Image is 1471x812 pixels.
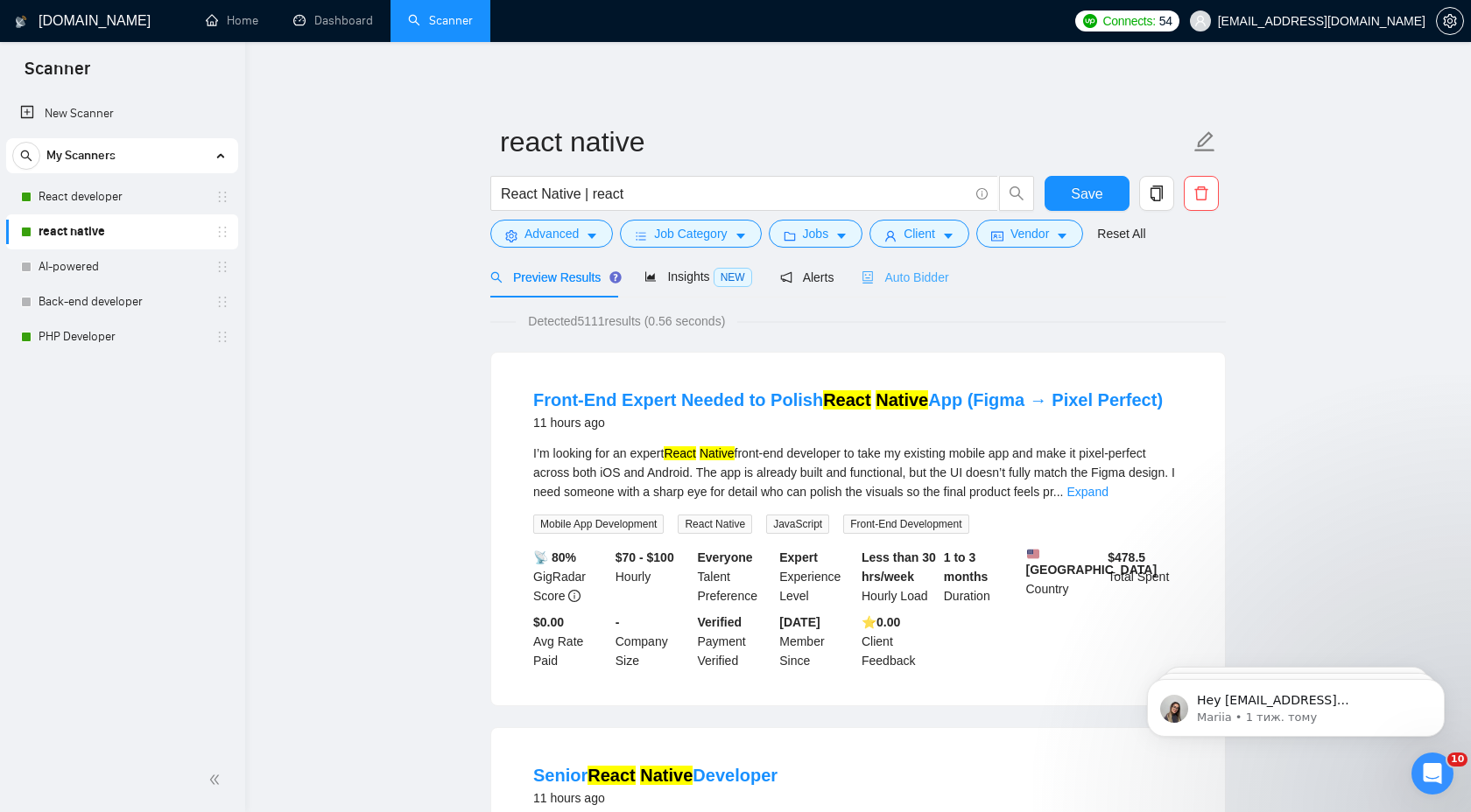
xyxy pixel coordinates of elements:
div: I’m looking for an expert front-end developer to take my existing mobile app and make it pixel-pe... [533,444,1183,501]
span: ... [1053,485,1064,499]
span: holder [215,190,229,204]
div: Avg Rate Paid [530,612,612,670]
span: JavaScript [766,514,829,534]
b: 📡 80% [533,550,576,564]
li: My Scanners [6,138,238,354]
div: Total Spent [1104,548,1186,605]
span: user [1194,15,1207,27]
span: holder [215,260,229,274]
button: userClientcaret-down [869,220,969,248]
a: React developer [39,179,205,214]
b: Less than 30 hrs/week [862,550,936,584]
button: folderJobscaret-down [769,220,863,248]
button: idcardVendorcaret-down [976,220,1083,248]
span: caret-down [1056,229,1068,242]
a: setting [1436,14,1464,28]
div: Company Size [612,612,694,670]
div: Client Feedback [858,612,940,670]
span: info-circle [976,188,988,199]
mark: Native [700,446,735,460]
button: search [12,142,40,170]
a: Back-end developer [39,284,205,319]
span: search [490,271,503,283]
b: ⭐️ 0.00 [862,615,900,629]
span: 54 [1159,11,1172,31]
button: copy [1139,176,1174,211]
span: Preview Results [490,270,616,284]
span: Scanner [11,56,104,93]
span: info-circle [568,590,581,602]
span: double-left [208,771,226,788]
mark: Native [640,766,693,785]
span: Vendor [1010,224,1049,243]
span: notification [780,271,792,283]
div: Experience Level [776,548,858,605]
a: react native [39,214,205,249]
span: bars [635,229,647,242]
a: Front-End Expert Needed to PolishReact NativeApp (Figma → Pixel Perfect) [533,390,1163,409]
a: SeniorReact NativeDeveloper [533,766,778,785]
span: Alerts [780,270,834,284]
mark: Native [876,390,928,409]
span: search [13,150,39,162]
a: New Scanner [20,96,224,131]
span: copy [1140,185,1173,201]
span: robot [862,271,874,283]
input: Search Freelance Jobs... [501,183,968,205]
span: Mobile App Development [533,514,664,534]
span: user [884,229,897,242]
div: Hourly [612,548,694,605]
b: $70 - $100 [616,550,674,564]
b: [DATE] [779,615,820,629]
b: Expert [779,550,818,564]
span: Auto Bidder [862,270,948,284]
span: idcard [991,229,1003,242]
b: Verified [698,615,743,629]
b: $0.00 [533,615,564,629]
div: GigRadar Score [530,548,612,605]
button: delete [1184,176,1219,211]
span: 10 [1447,752,1467,766]
a: homeHome [206,13,258,28]
a: searchScanner [408,13,473,28]
b: - [616,615,620,629]
img: logo [15,8,27,36]
li: New Scanner [6,96,238,131]
span: folder [784,229,796,242]
button: barsJob Categorycaret-down [620,220,761,248]
b: Everyone [698,550,753,564]
button: settingAdvancedcaret-down [490,220,613,248]
a: PHP Developer [39,319,205,354]
div: 11 hours ago [533,787,778,808]
button: search [999,176,1034,211]
span: holder [215,330,229,344]
span: caret-down [835,229,848,242]
span: holder [215,225,229,239]
span: Connects: [1102,11,1155,31]
div: Duration [940,548,1023,605]
div: Talent Preference [694,548,777,605]
span: Job Category [654,224,727,243]
div: Member Since [776,612,858,670]
span: caret-down [586,229,598,242]
span: Advanced [524,224,579,243]
span: Front-End Development [843,514,968,534]
span: React Native [678,514,752,534]
span: Detected 5111 results (0.56 seconds) [516,311,737,331]
div: 11 hours ago [533,412,1163,433]
span: search [1000,185,1033,201]
div: Country [1023,548,1105,605]
span: setting [505,229,517,242]
span: Jobs [803,224,829,243]
button: Save [1045,176,1130,211]
span: caret-down [942,229,954,242]
iframe: Intercom notifications повідомлення [1121,642,1471,765]
div: Hourly Load [858,548,940,605]
a: Reset All [1097,224,1145,243]
b: 1 to 3 months [944,550,989,584]
button: setting [1436,7,1464,35]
